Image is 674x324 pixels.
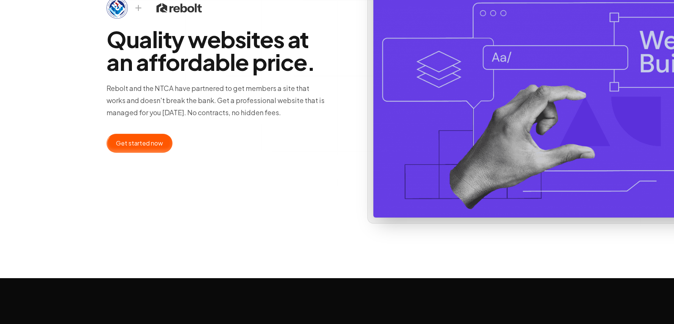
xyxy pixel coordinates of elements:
h1: Quality websites at an affordable price. [107,28,325,73]
button: Get started now [107,134,172,153]
p: Rebolt and the NTCA have partnered to get members a site that works and doesn't break the bank. G... [107,82,325,119]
